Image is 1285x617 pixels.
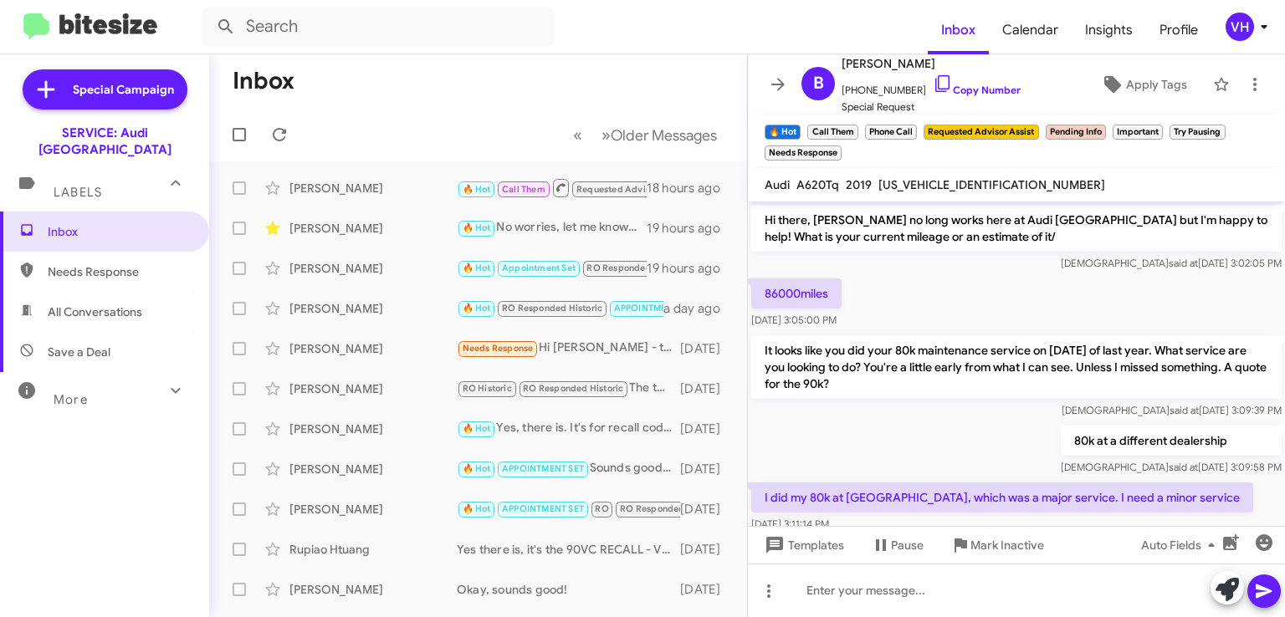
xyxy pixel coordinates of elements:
[586,263,687,273] span: RO Responded Historic
[1113,125,1163,140] small: Important
[647,180,734,196] div: 18 hours ago
[1146,6,1211,54] a: Profile
[502,303,602,314] span: RO Responded Historic
[457,459,680,478] div: Sounds good. Thanks!
[1126,69,1187,99] span: Apply Tags
[289,340,457,357] div: [PERSON_NAME]
[611,126,717,145] span: Older Messages
[751,518,829,530] span: [DATE] 3:11:14 PM
[457,339,680,358] div: Hi [PERSON_NAME] - thanks for reaching out. Our 'check engine' light recently came on. Can we sch...
[765,145,842,161] small: Needs Response
[563,118,592,152] button: Previous
[989,6,1072,54] a: Calendar
[748,530,858,560] button: Templates
[457,541,680,558] div: Yes there is, it's the 90VC RECALL - Virtual Cockpit Instrument Cluster.
[1226,13,1254,41] div: VH
[1061,426,1282,456] p: 80k at a different dealership
[463,463,491,474] span: 🔥 Hot
[751,482,1253,512] p: I did my 80k at [GEOGRAPHIC_DATA], which was a major service. I need a minor service
[573,125,582,145] span: «
[751,278,842,308] p: 86000miles
[1072,6,1146,54] a: Insights
[595,503,608,514] span: RO
[1082,69,1205,99] button: Apply Tags
[202,7,554,47] input: Search
[463,263,491,273] span: 🔥 Hot
[502,503,584,514] span: APPOINTMENT SET
[289,421,457,437] div: [PERSON_NAME]
[1170,404,1199,416] span: said at
[564,118,727,152] nav: Page navigation example
[680,421,734,437] div: [DATE]
[970,530,1044,560] span: Mark Inactive
[1128,530,1235,560] button: Auto Fields
[858,530,937,560] button: Pause
[865,125,917,140] small: Phone Call
[933,84,1021,96] a: Copy Number
[680,461,734,477] div: [DATE]
[463,222,491,233] span: 🔥 Hot
[48,223,190,240] span: Inbox
[751,335,1282,399] p: It looks like you did your 80k maintenance service on [DATE] of last year. What service are you l...
[502,263,576,273] span: Appointment Set
[1061,257,1282,269] span: [DEMOGRAPHIC_DATA] [DATE] 3:02:05 PM
[937,530,1057,560] button: Mark Inactive
[813,70,824,97] span: B
[842,54,1021,74] span: [PERSON_NAME]
[457,258,647,278] div: Perfect! You're all set for [DATE] 9AM. See you then!
[928,6,989,54] a: Inbox
[463,503,491,514] span: 🔥 Hot
[463,184,491,195] span: 🔥 Hot
[289,220,457,237] div: [PERSON_NAME]
[463,303,491,314] span: 🔥 Hot
[842,74,1021,99] span: [PHONE_NUMBER]
[502,184,545,195] span: Call Them
[680,541,734,558] div: [DATE]
[463,383,512,394] span: RO Historic
[924,125,1038,140] small: Requested Advisor Assist
[878,177,1105,192] span: [US_VEHICLE_IDENTIFICATION_NUMBER]
[463,343,534,354] span: Needs Response
[761,530,844,560] span: Templates
[289,581,457,598] div: [PERSON_NAME]
[1141,530,1221,560] span: Auto Fields
[457,499,680,518] div: Great! You're all set for [DATE] at 2pm. See you then!
[23,69,187,110] a: Special Campaign
[620,503,684,514] span: RO Responded
[1169,257,1198,269] span: said at
[233,68,294,94] h1: Inbox
[1211,13,1267,41] button: VH
[289,300,457,317] div: [PERSON_NAME]
[591,118,727,152] button: Next
[48,263,190,280] span: Needs Response
[796,177,839,192] span: A620Tq
[680,340,734,357] div: [DATE]
[663,300,734,317] div: a day ago
[48,344,110,360] span: Save a Deal
[463,423,491,434] span: 🔥 Hot
[765,125,801,140] small: 🔥 Hot
[614,303,696,314] span: APPOINTMENT SET
[289,260,457,277] div: [PERSON_NAME]
[1046,125,1106,140] small: Pending Info
[647,260,734,277] div: 19 hours ago
[842,99,1021,115] span: Special Request
[289,461,457,477] div: [PERSON_NAME]
[751,314,837,326] span: [DATE] 3:05:00 PM
[502,463,584,474] span: APPOINTMENT SET
[647,220,734,237] div: 19 hours ago
[807,125,858,140] small: Call Them
[48,303,142,320] span: All Conversations
[289,380,457,397] div: [PERSON_NAME]
[457,581,680,598] div: Okay, sounds good!
[1061,461,1282,473] span: [DEMOGRAPHIC_DATA] [DATE] 3:09:58 PM
[680,501,734,518] div: [DATE]
[680,380,734,397] div: [DATE]
[457,177,647,198] div: Lastly, this is my only vehicle. Can I get a loaner while my car is in service?
[891,530,924,560] span: Pause
[602,125,611,145] span: »
[289,180,457,196] div: [PERSON_NAME]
